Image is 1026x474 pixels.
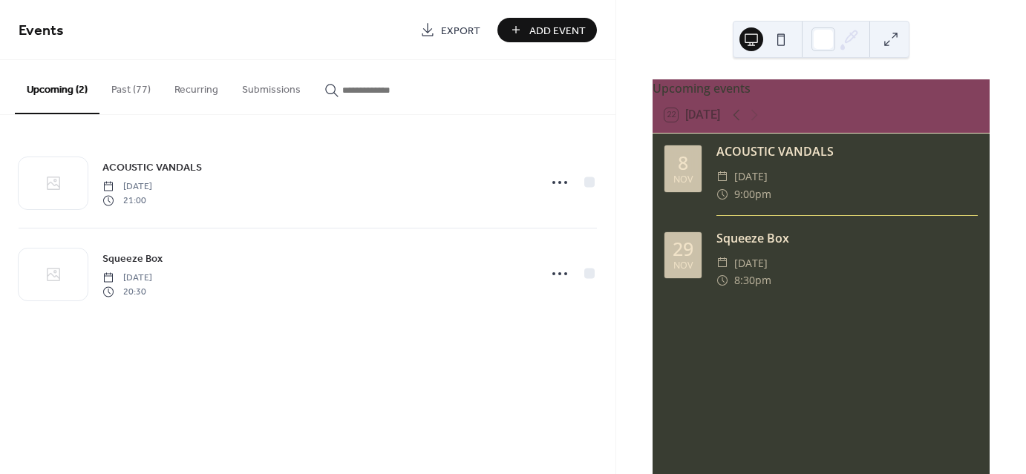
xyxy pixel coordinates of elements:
[716,229,978,247] div: Squeeze Box
[673,175,693,185] div: Nov
[163,60,230,113] button: Recurring
[15,60,99,114] button: Upcoming (2)
[678,154,688,172] div: 8
[734,185,771,203] span: 9:00pm
[653,79,990,97] div: Upcoming events
[230,60,313,113] button: Submissions
[102,194,152,207] span: 21:00
[441,23,480,39] span: Export
[102,250,163,267] a: Squeeze Box
[716,185,728,203] div: ​
[409,18,491,42] a: Export
[102,271,152,285] span: [DATE]
[716,168,728,185] div: ​
[19,16,64,45] span: Events
[734,254,768,272] span: [DATE]
[99,60,163,113] button: Past (77)
[734,168,768,185] span: [DATE]
[716,271,728,289] div: ​
[673,261,693,271] div: Nov
[102,159,202,176] a: ACOUSTIC VANDALS
[102,285,152,298] span: 20:30
[673,240,693,258] div: 29
[716,142,978,160] div: ACOUSTIC VANDALS
[716,254,728,272] div: ​
[102,160,202,176] span: ACOUSTIC VANDALS
[734,271,771,289] span: 8:30pm
[102,180,152,194] span: [DATE]
[102,251,163,267] span: Squeeze Box
[529,23,586,39] span: Add Event
[497,18,597,42] button: Add Event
